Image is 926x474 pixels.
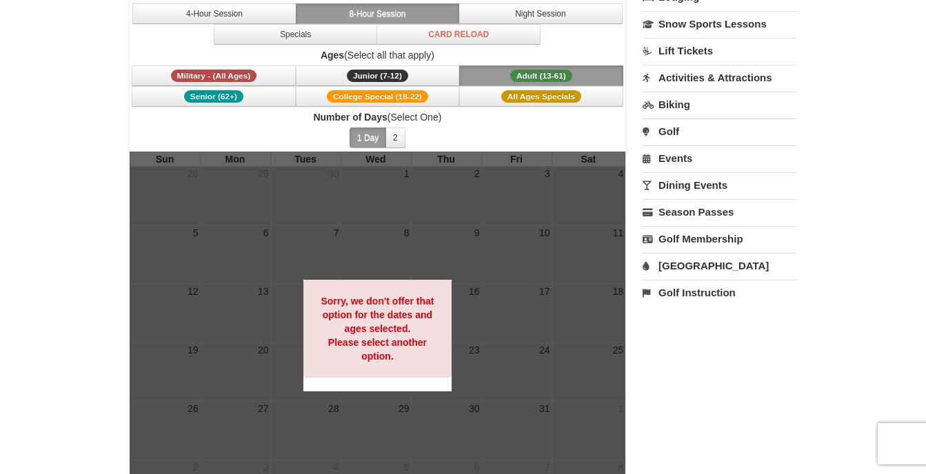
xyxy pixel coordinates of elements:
button: Adult (13-61) [459,65,623,86]
button: 8-Hour Session [296,3,460,24]
span: Junior (7-12) [347,70,408,82]
a: Biking [643,92,796,117]
a: Golf Instruction [643,280,796,305]
a: Golf Membership [643,226,796,251]
a: Snow Sports Lessons [643,11,796,37]
a: Golf [643,118,796,144]
strong: Ages [321,50,344,61]
button: Military - (All Ages) [132,65,296,86]
a: [GEOGRAPHIC_DATA] [643,253,796,278]
strong: Sorry, we don't offer that option for the dates and ages selected. Please select another option. [321,296,434,362]
label: (Select One) [130,110,626,124]
button: Senior (62+) [132,86,296,107]
label: (Select all that apply) [130,48,626,62]
span: All Ages Specials [501,90,581,103]
button: All Ages Specials [459,86,623,107]
button: 1 Day [350,127,386,148]
a: Dining Events [643,172,796,198]
button: 2 [385,127,405,148]
span: Adult (13-61) [510,70,572,82]
span: Military - (All Ages) [171,70,257,82]
a: Activities & Attractions [643,65,796,90]
button: Specials [214,24,378,45]
span: Senior (62+) [184,90,243,103]
button: College Special (18-22) [296,86,460,107]
a: Lift Tickets [643,38,796,63]
a: Events [643,145,796,171]
strong: Number of Days [313,112,387,123]
span: College Special (18-22) [327,90,428,103]
button: 4-Hour Session [132,3,296,24]
button: Night Session [459,3,623,24]
button: Junior (7-12) [296,65,460,86]
button: Card Reload [376,24,541,45]
a: Season Passes [643,199,796,225]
